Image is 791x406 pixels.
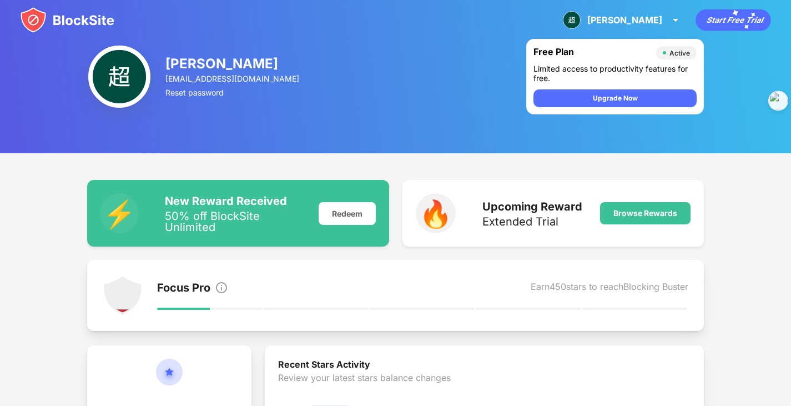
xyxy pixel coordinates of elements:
img: info.svg [215,281,228,294]
div: Limited access to productivity features for free. [533,64,697,83]
div: 50% off BlockSite Unlimited [165,210,305,233]
div: Free Plan [533,46,651,59]
img: ACg8ocKl-nDx_Xsqpwph4EGviOE7OdwtR4hJs4pIetPYRPNgfEVoRA=s96-c [88,46,150,108]
div: Extended Trial [482,216,582,227]
div: New Reward Received [165,194,305,208]
div: ⚡️ [100,193,138,233]
div: Upgrade Now [593,93,638,104]
div: [PERSON_NAME] [587,14,662,26]
img: blocksite-icon.svg [20,7,114,33]
img: circle-star.svg [156,359,183,399]
div: Browse Rewards [613,209,677,218]
img: points-level-1.svg [103,275,143,315]
div: Recent Stars Activity [278,359,691,372]
div: Active [669,49,690,57]
div: [PERSON_NAME] [165,56,301,72]
div: Focus Pro [157,281,210,297]
div: Upcoming Reward [482,200,582,213]
div: Earn 450 stars to reach Blocking Buster [531,281,688,297]
div: Redeem [319,202,376,225]
div: animation [696,9,771,31]
div: 🔥 [416,193,456,233]
div: Review your latest stars balance changes [278,372,691,405]
img: ACg8ocKl-nDx_Xsqpwph4EGviOE7OdwtR4hJs4pIetPYRPNgfEVoRA=s96-c [563,11,581,29]
div: [EMAIL_ADDRESS][DOMAIN_NAME] [165,74,301,83]
div: Reset password [165,88,301,97]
